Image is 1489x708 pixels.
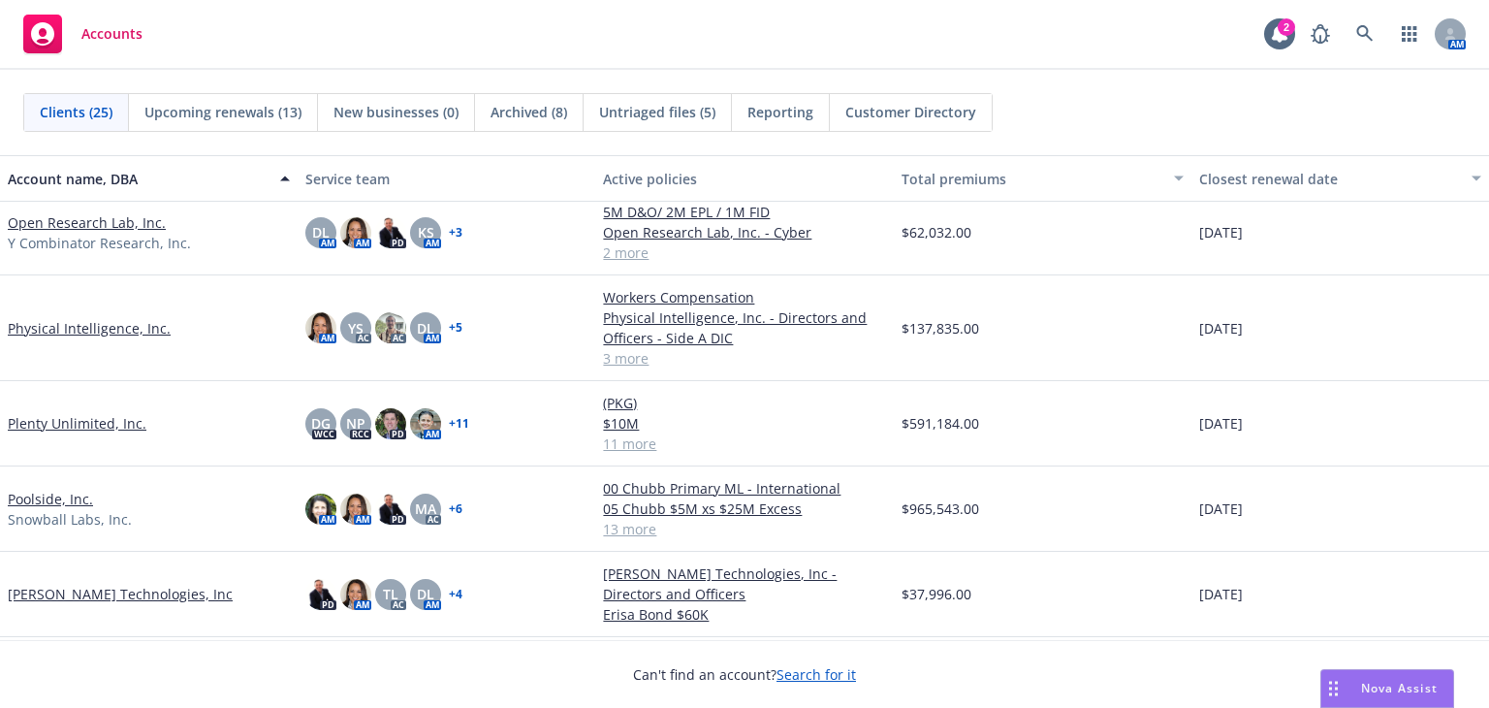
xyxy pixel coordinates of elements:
[375,312,406,343] img: photo
[1199,222,1243,242] span: [DATE]
[603,348,885,369] a: 3 more
[1191,155,1489,202] button: Closest renewal date
[311,413,331,434] span: DG
[16,7,150,61] a: Accounts
[8,413,146,434] a: Plenty Unlimited, Inc.
[603,434,885,454] a: 11 more
[305,579,336,610] img: photo
[8,509,132,530] span: Snowball Labs, Inc.
[8,489,93,509] a: Poolside, Inc.
[298,155,595,202] button: Service team
[418,222,434,242] span: KS
[449,589,462,600] a: + 4
[375,494,406,525] img: photo
[747,102,813,122] span: Reporting
[144,102,301,122] span: Upcoming renewals (13)
[603,307,885,348] a: Physical Intelligence, Inc. - Directors and Officers - Side A DIC
[340,579,371,610] img: photo
[8,233,191,253] span: Y Combinator Research, Inc.
[449,503,462,515] a: + 6
[902,413,979,434] span: $591,184.00
[333,102,459,122] span: New businesses (0)
[1278,18,1295,36] div: 2
[1199,584,1243,604] span: [DATE]
[449,418,469,430] a: + 11
[8,318,171,338] a: Physical Intelligence, Inc.
[305,494,336,525] img: photo
[340,494,371,525] img: photo
[633,664,856,685] span: Can't find an account?
[902,499,979,519] span: $965,543.00
[603,563,885,604] a: [PERSON_NAME] Technologies, Inc - Directors and Officers
[375,408,406,439] img: photo
[595,155,893,202] button: Active policies
[1199,413,1243,434] span: [DATE]
[340,217,371,248] img: photo
[603,478,885,499] a: 00 Chubb Primary ML - International
[845,102,976,122] span: Customer Directory
[346,413,365,434] span: NP
[312,222,330,242] span: DL
[417,318,434,338] span: DL
[383,584,398,604] span: TL
[40,102,112,122] span: Clients (25)
[603,413,885,434] a: $10M
[603,202,885,222] a: 5M D&O/ 2M EPL / 1M FID
[1346,15,1384,53] a: Search
[348,318,364,338] span: YS
[417,584,434,604] span: DL
[449,227,462,239] a: + 3
[603,499,885,519] a: 05 Chubb $5M xs $25M Excess
[1361,680,1438,696] span: Nova Assist
[1199,318,1243,338] span: [DATE]
[410,408,441,439] img: photo
[1199,169,1460,189] div: Closest renewal date
[603,519,885,539] a: 13 more
[1390,15,1429,53] a: Switch app
[603,393,885,413] a: (PKG)
[1199,499,1243,519] span: [DATE]
[1301,15,1340,53] a: Report a Bug
[603,287,885,307] a: Workers Compensation
[415,499,436,519] span: MA
[8,212,166,233] a: Open Research Lab, Inc.
[81,26,143,42] span: Accounts
[894,155,1191,202] button: Total premiums
[1321,670,1346,707] div: Drag to move
[902,169,1162,189] div: Total premiums
[8,169,269,189] div: Account name, DBA
[902,318,979,338] span: $137,835.00
[305,312,336,343] img: photo
[305,169,587,189] div: Service team
[902,584,971,604] span: $37,996.00
[603,242,885,263] a: 2 more
[375,217,406,248] img: photo
[1320,669,1454,708] button: Nova Assist
[449,322,462,334] a: + 5
[491,102,567,122] span: Archived (8)
[603,604,885,625] a: Erisa Bond $60K
[8,584,233,604] a: [PERSON_NAME] Technologies, Inc
[603,222,885,242] a: Open Research Lab, Inc. - Cyber
[599,102,715,122] span: Untriaged files (5)
[603,169,885,189] div: Active policies
[776,665,856,684] a: Search for it
[902,222,971,242] span: $62,032.00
